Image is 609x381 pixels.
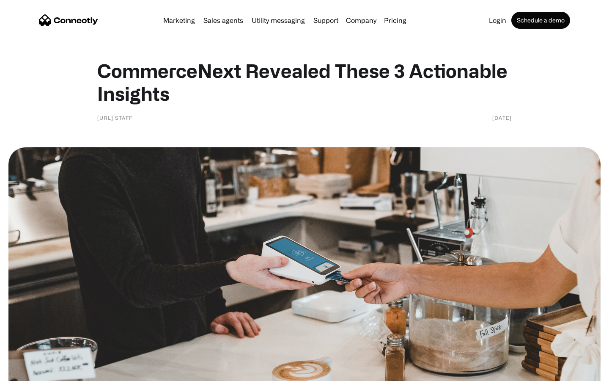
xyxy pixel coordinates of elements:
[486,17,510,24] a: Login
[160,17,198,24] a: Marketing
[17,366,51,378] ul: Language list
[8,366,51,378] aside: Language selected: English
[97,113,132,122] div: [URL] Staff
[511,12,570,29] a: Schedule a demo
[248,17,308,24] a: Utility messaging
[381,17,410,24] a: Pricing
[492,113,512,122] div: [DATE]
[310,17,342,24] a: Support
[97,59,512,105] h1: CommerceNext Revealed These 3 Actionable Insights
[346,14,376,26] div: Company
[200,17,247,24] a: Sales agents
